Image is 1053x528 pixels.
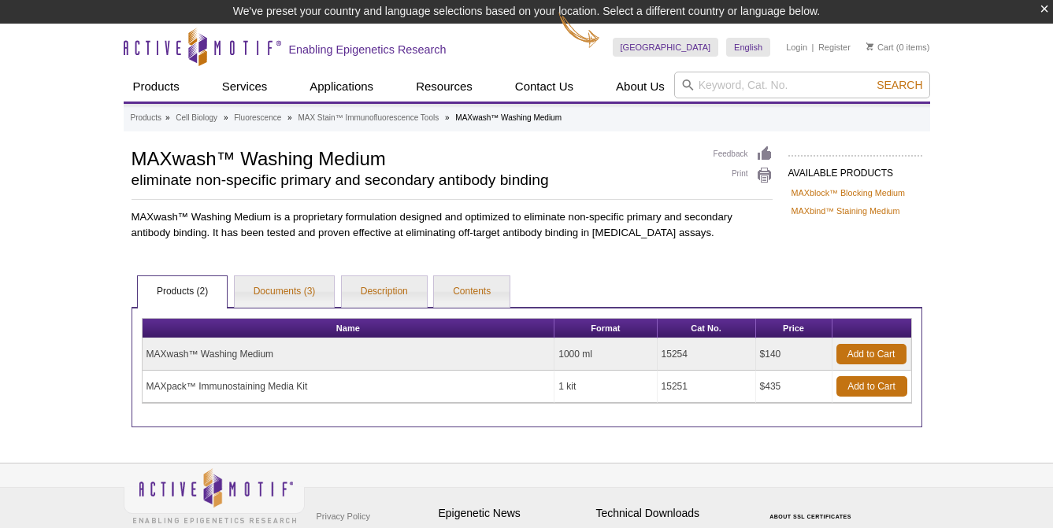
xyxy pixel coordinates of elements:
[455,113,562,122] li: MAXwash™ Washing Medium
[287,113,292,122] li: »
[554,371,657,403] td: 1 kit
[792,186,906,200] a: MAXblock™ Blocking Medium
[235,276,335,308] a: Documents (3)
[792,204,900,218] a: MAXbind™ Staining Medium
[554,338,657,371] td: 1000 ml
[658,319,756,338] th: Cat No.
[143,371,555,403] td: MAXpack™ Immunostaining Media Kit
[866,42,894,53] a: Cart
[143,338,555,371] td: MAXwash™ Washing Medium
[143,319,555,338] th: Name
[877,79,922,91] span: Search
[131,111,161,125] a: Products
[234,111,281,125] a: Fluorescence
[213,72,277,102] a: Services
[124,72,189,102] a: Products
[786,42,807,53] a: Login
[132,173,698,187] h2: eliminate non-specific primary and secondary antibody binding
[714,146,773,163] a: Feedback
[674,72,930,98] input: Keyword, Cat. No.
[788,155,922,183] h2: AVAILABLE PRODUCTS
[138,276,227,308] a: Products (2)
[613,38,719,57] a: [GEOGRAPHIC_DATA]
[714,167,773,184] a: Print
[754,491,872,526] table: Click to Verify - This site chose Symantec SSL for secure e-commerce and confidential communicati...
[756,338,832,371] td: $140
[342,276,427,308] a: Description
[554,319,657,338] th: Format
[866,38,930,57] li: (0 items)
[606,72,674,102] a: About Us
[289,42,447,57] h2: Enabling Epigenetics Research
[726,38,770,57] a: English
[756,371,832,403] td: $435
[406,72,482,102] a: Resources
[439,507,588,520] h4: Epigenetic News
[434,276,510,308] a: Contents
[812,38,814,57] li: |
[769,514,851,519] a: ABOUT SSL CERTIFICATES
[165,113,170,122] li: »
[836,344,907,364] a: Add to Cart
[658,371,756,403] td: 15251
[596,507,746,520] h4: Technical Downloads
[872,78,927,92] button: Search
[132,209,773,241] p: MAXwash™ Washing Medium is a proprietary formulation designed and optimized to eliminate non-spec...
[506,72,583,102] a: Contact Us
[836,376,907,397] a: Add to Cart
[224,113,228,122] li: »
[313,504,374,528] a: Privacy Policy
[558,12,600,49] img: Change Here
[176,111,217,125] a: Cell Biology
[866,42,873,50] img: Your Cart
[298,111,439,125] a: MAX Stain™ Immunofluorescence Tools
[300,72,383,102] a: Applications
[818,42,851,53] a: Register
[445,113,450,122] li: »
[658,338,756,371] td: 15254
[756,319,832,338] th: Price
[132,146,698,169] h1: MAXwash™ Washing Medium
[124,463,305,527] img: Active Motif,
